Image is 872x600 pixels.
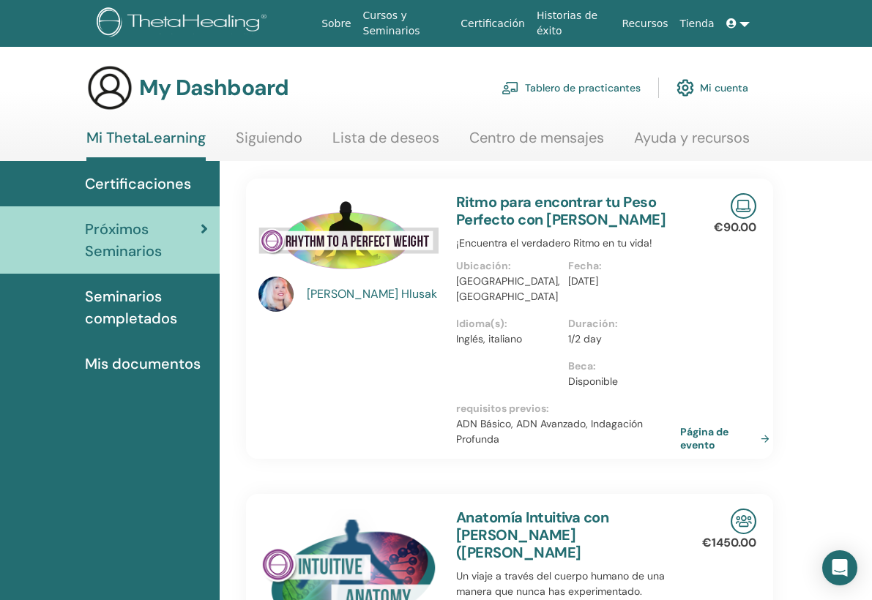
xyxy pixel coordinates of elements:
p: requisitos previos : [456,401,680,416]
a: Siguiendo [236,129,302,157]
span: Certificaciones [85,173,191,195]
img: Ritmo para encontrar tu Peso Perfecto [258,193,439,281]
img: In-Person Seminar [731,509,756,534]
a: [PERSON_NAME] Hlusak [307,285,442,303]
a: Lista de deseos [332,129,439,157]
a: Centro de mensajes [469,129,604,157]
a: Cursos y Seminarios [357,2,455,45]
a: Anatomía Intuitiva con [PERSON_NAME] ([PERSON_NAME] [456,508,608,562]
p: 1/2 day [568,331,671,347]
p: ADN Básico, ADN Avanzado, Indagación Profunda [456,416,680,447]
img: default.jpg [258,277,294,312]
a: Ritmo para encontrar tu Peso Perfecto con [PERSON_NAME] [456,192,666,229]
span: Próximos Seminarios [85,218,201,262]
p: Ubicación : [456,258,559,274]
a: Historias de éxito [531,2,616,45]
p: Disponible [568,374,671,389]
img: logo.png [97,7,272,40]
p: Fecha : [568,258,671,274]
img: Live Online Seminar [731,193,756,219]
a: Mi cuenta [677,72,748,104]
p: ¡Encuentra el verdadero Ritmo en tu vida! [456,236,680,251]
h3: My Dashboard [139,75,288,101]
a: Tablero de practicantes [502,72,641,104]
a: Tienda [674,10,720,37]
p: €90.00 [714,219,756,236]
img: chalkboard-teacher.svg [502,81,519,94]
p: Inglés, italiano [456,331,559,347]
p: [GEOGRAPHIC_DATA], [GEOGRAPHIC_DATA] [456,274,559,304]
p: [DATE] [568,274,671,289]
div: Open Intercom Messenger [822,550,857,585]
img: generic-user-icon.jpg [86,64,133,111]
img: cog.svg [677,75,694,100]
p: Beca : [568,359,671,374]
p: Duración : [568,316,671,331]
a: Sobre [316,10,357,37]
a: Recursos [616,10,674,37]
a: Mi ThetaLearning [86,129,206,161]
p: €1450.00 [702,534,756,552]
a: Certificación [455,10,531,37]
a: Ayuda y recursos [634,129,750,157]
a: Página de evento [680,425,775,451]
span: Seminarios completados [85,285,208,329]
span: Mis documentos [85,353,201,375]
p: Idioma(s) : [456,316,559,331]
